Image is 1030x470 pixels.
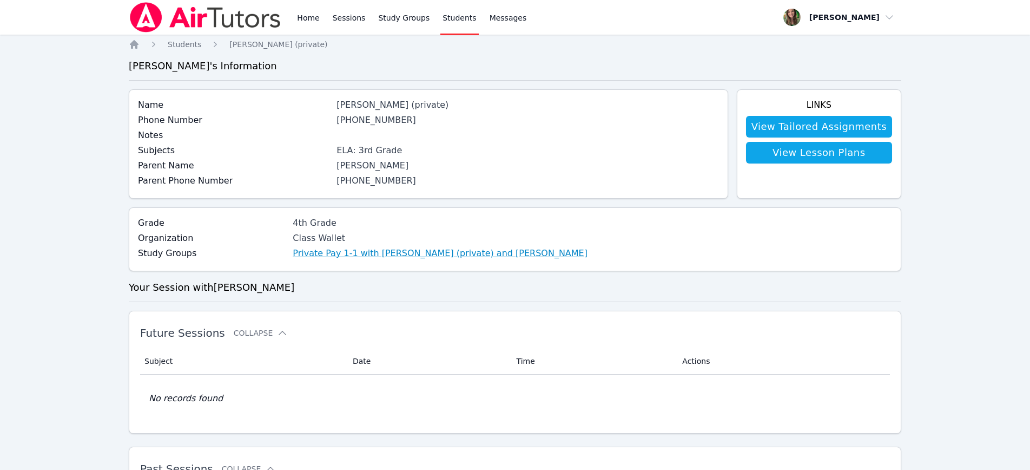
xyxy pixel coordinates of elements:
th: Actions [676,348,890,375]
a: View Tailored Assignments [746,116,892,138]
label: Parent Phone Number [138,174,330,187]
div: Class Wallet [293,232,587,245]
th: Time [510,348,676,375]
span: Students [168,40,201,49]
span: [PERSON_NAME] (private) [229,40,327,49]
a: View Lesson Plans [746,142,892,164]
label: Phone Number [138,114,330,127]
label: Study Groups [138,247,286,260]
img: Air Tutors [129,2,282,32]
th: Date [346,348,510,375]
td: No records found [140,375,890,422]
label: Name [138,99,330,112]
th: Subject [140,348,346,375]
a: Students [168,39,201,50]
a: [PHONE_NUMBER] [336,175,416,186]
label: Parent Name [138,159,330,172]
div: 4th Grade [293,217,587,230]
h3: [PERSON_NAME] 's Information [129,58,901,74]
div: [PERSON_NAME] (private) [336,99,718,112]
button: Collapse [234,328,288,338]
label: Organization [138,232,286,245]
nav: Breadcrumb [129,39,901,50]
span: Future Sessions [140,327,225,340]
span: Messages [490,12,527,23]
a: [PHONE_NUMBER] [336,115,416,125]
h3: Your Session with [PERSON_NAME] [129,280,901,295]
a: Private Pay 1-1 with [PERSON_NAME] (private) and [PERSON_NAME] [293,247,587,260]
div: ELA: 3rd Grade [336,144,718,157]
h4: Links [746,99,892,112]
label: Subjects [138,144,330,157]
div: [PERSON_NAME] [336,159,718,172]
a: [PERSON_NAME] (private) [229,39,327,50]
label: Notes [138,129,330,142]
label: Grade [138,217,286,230]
